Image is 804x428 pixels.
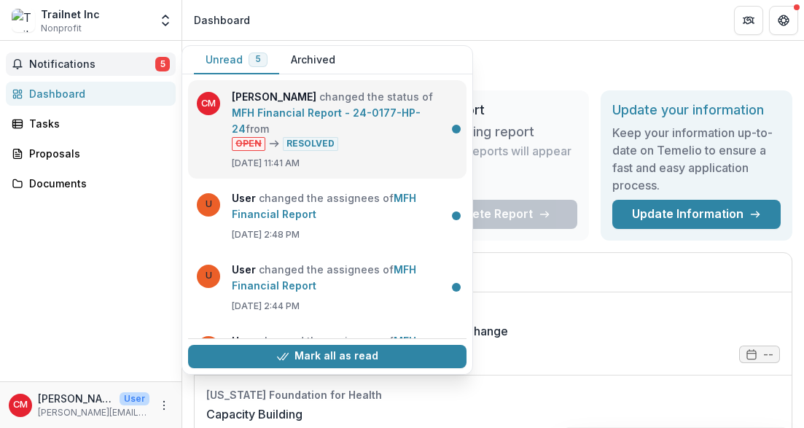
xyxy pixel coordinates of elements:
div: Dashboard [194,12,250,28]
p: [PERSON_NAME] [38,391,114,406]
p: changed the assignees of [232,333,458,365]
button: More [155,397,173,414]
img: Trailnet Inc [12,9,35,32]
div: Documents [29,176,164,191]
div: Proposals [29,146,164,161]
h1: Dashboard [194,52,792,79]
a: Update Information [612,200,781,229]
a: Dashboard [6,82,176,106]
p: changed the assignees of [232,262,458,294]
span: 5 [255,54,261,64]
a: MFH Financial Report [232,263,416,292]
button: Open entity switcher [155,6,176,35]
button: Unread [194,46,279,74]
p: User [120,392,149,405]
span: Notifications [29,58,155,71]
span: Nonprofit [41,22,82,35]
div: Cindy Mense [13,400,28,410]
nav: breadcrumb [188,9,256,31]
div: Trailnet Inc [41,7,100,22]
h3: Keep your information up-to-date on Temelio to ensure a fast and easy application process. [612,124,781,194]
button: Archived [279,46,347,74]
p: [PERSON_NAME][EMAIL_ADDRESS][DOMAIN_NAME] [38,406,149,419]
h2: Proposals [206,265,780,292]
button: Mark all as read [188,345,467,368]
div: Dashboard [29,86,164,101]
p: changed the status of from [232,89,458,151]
a: Healthy and Active Communities - Local Policy Change [206,322,508,340]
h2: Next Report [409,102,577,118]
h2: Update your information [612,102,781,118]
button: Notifications5 [6,52,176,76]
p: Upcoming reports will appear here. [409,142,577,177]
a: Documents [6,171,176,195]
a: MFH Financial Report - 24-0177-HP-24 [232,106,421,135]
a: MFH Financial Report [232,335,416,363]
button: Partners [734,6,763,35]
a: Capacity Building [206,405,303,423]
a: Tasks [6,112,176,136]
a: Proposals [6,141,176,166]
a: MFH Financial Report [232,192,416,220]
p: changed the assignees of [232,190,458,222]
span: 5 [155,57,170,71]
div: Tasks [29,116,164,131]
button: Get Help [769,6,798,35]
